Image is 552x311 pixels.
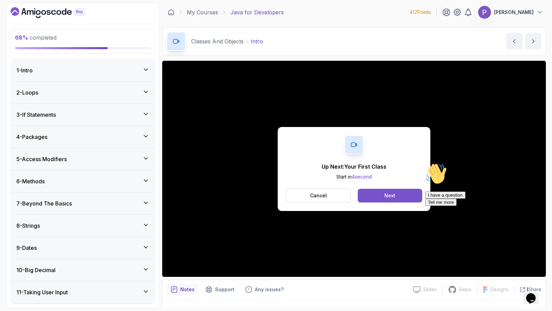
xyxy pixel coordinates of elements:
[168,9,174,16] a: Dashboard
[11,7,101,18] a: Dashboard
[16,199,72,208] h3: 7 - Beyond The Basics
[11,259,155,281] button: 10-Big Decimal
[11,59,155,81] button: 1-Intro
[3,3,125,46] div: 👋Hi! How can we help?I have a questionTell me more
[286,188,351,203] button: Cancel
[352,174,372,180] span: 4 second
[11,237,155,259] button: 9-Dates
[478,6,491,19] img: user profile image
[16,88,38,97] h3: 2 - Loops
[3,39,34,46] button: Tell me more
[11,126,155,148] button: 4-Packages
[514,286,541,293] button: Share
[16,177,45,185] h3: 6 - Methods
[3,31,43,39] button: I have a question
[230,8,284,16] p: Java for Developers
[11,104,155,126] button: 3-If Statements
[16,111,56,119] h3: 3 - If Statements
[16,244,37,252] h3: 9 - Dates
[15,34,28,41] span: 68 %
[525,33,541,50] button: next content
[459,286,472,293] p: Repo
[11,193,155,214] button: 7-Beyond The Basics
[322,162,386,171] p: Up Next: Your First Class
[215,286,234,293] p: Support
[384,192,395,199] div: Next
[506,33,522,50] button: previous content
[187,8,218,16] a: My Courses
[15,34,57,41] span: completed
[11,148,155,170] button: 5-Access Modifiers
[16,66,33,74] h3: 1 - Intro
[310,192,327,199] p: Cancel
[11,82,155,103] button: 2-Loops
[3,20,67,26] span: Hi! How can we help?
[255,286,283,293] p: Any issues?
[423,160,545,280] iframe: chat widget
[16,133,47,141] h3: 4 - Packages
[11,281,155,303] button: 11-Taking User Input
[410,9,431,16] p: 417 Points
[11,170,155,192] button: 6-Methods
[180,286,195,293] p: Notes
[3,3,25,25] img: :wave:
[358,189,422,202] button: Next
[191,37,244,45] p: Classes And Objects
[523,284,545,304] iframe: chat widget
[11,215,155,237] button: 8-Strings
[322,173,386,180] p: Start in
[167,284,199,295] button: notes button
[241,284,288,295] button: Feedback button
[162,61,546,277] iframe: 1 - Intro
[16,222,40,230] h3: 8 - Strings
[250,37,263,45] p: Intro
[423,286,437,293] p: Slides
[478,5,543,19] button: user profile image[PERSON_NAME]
[494,9,534,16] p: [PERSON_NAME]
[201,284,239,295] button: Support button
[16,288,68,296] h3: 11 - Taking User Input
[16,155,67,163] h3: 5 - Access Modifiers
[16,266,56,274] h3: 10 - Big Decimal
[490,286,508,293] p: Designs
